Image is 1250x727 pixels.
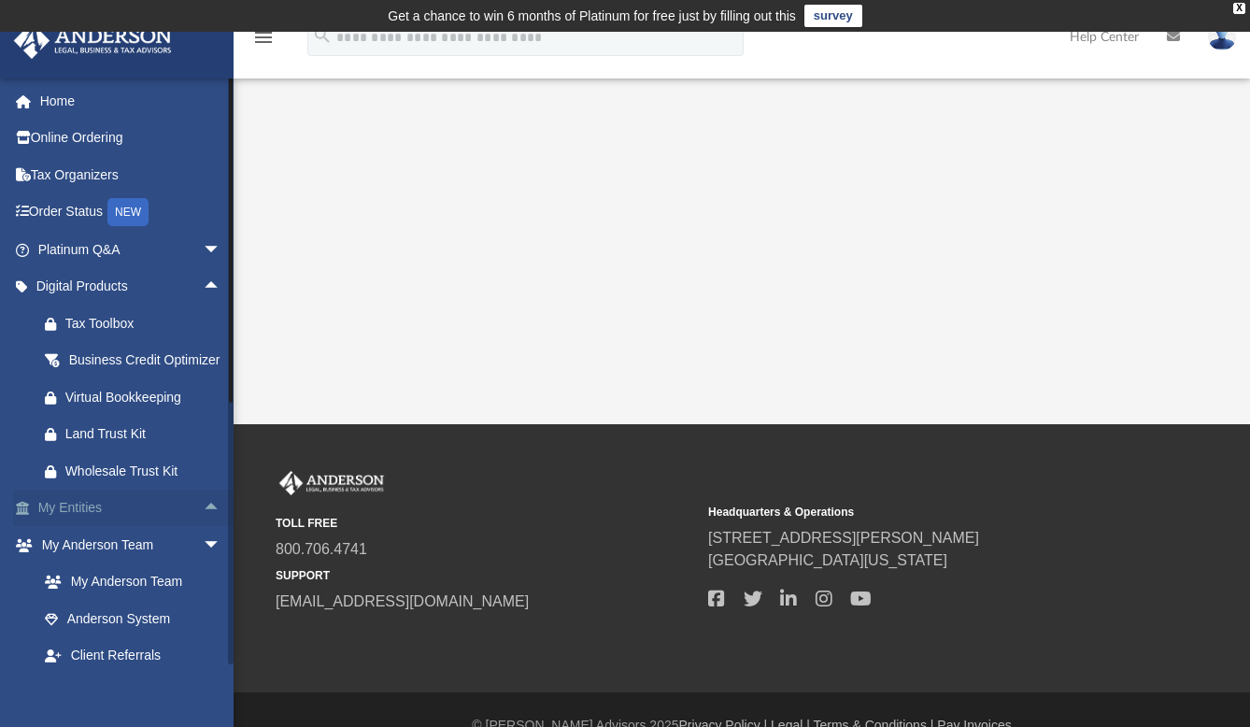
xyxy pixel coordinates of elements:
[65,386,226,409] div: Virtual Bookkeeping
[13,268,249,306] a: Digital Productsarrow_drop_up
[708,504,1128,520] small: Headquarters & Operations
[65,349,226,372] div: Business Credit Optimizer
[26,416,249,453] a: Land Trust Kit
[276,515,695,532] small: TOLL FREE
[26,452,249,490] a: Wholesale Trust Kit
[252,36,275,49] a: menu
[276,541,367,557] a: 800.706.4741
[13,82,249,120] a: Home
[708,552,947,568] a: [GEOGRAPHIC_DATA][US_STATE]
[203,268,240,306] span: arrow_drop_up
[26,342,249,379] a: Business Credit Optimizer
[1208,23,1236,50] img: User Pic
[13,120,249,157] a: Online Ordering
[26,563,231,601] a: My Anderson Team
[26,378,249,416] a: Virtual Bookkeeping
[13,526,240,563] a: My Anderson Teamarrow_drop_down
[708,530,979,546] a: [STREET_ADDRESS][PERSON_NAME]
[13,231,249,268] a: Platinum Q&Aarrow_drop_down
[388,5,796,27] div: Get a chance to win 6 months of Platinum for free just by filling out this
[276,471,388,495] img: Anderson Advisors Platinum Portal
[8,22,178,59] img: Anderson Advisors Platinum Portal
[65,460,226,483] div: Wholesale Trust Kit
[203,526,240,564] span: arrow_drop_down
[13,156,249,193] a: Tax Organizers
[65,422,226,446] div: Land Trust Kit
[276,567,695,584] small: SUPPORT
[26,637,240,675] a: Client Referrals
[276,593,529,609] a: [EMAIL_ADDRESS][DOMAIN_NAME]
[203,231,240,269] span: arrow_drop_down
[312,25,333,46] i: search
[13,193,249,232] a: Order StatusNEW
[26,305,249,342] a: Tax Toolbox
[26,600,240,637] a: Anderson System
[804,5,862,27] a: survey
[13,490,249,527] a: My Entitiesarrow_drop_up
[107,198,149,226] div: NEW
[203,490,240,528] span: arrow_drop_up
[1233,3,1245,14] div: close
[252,26,275,49] i: menu
[65,312,226,335] div: Tax Toolbox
